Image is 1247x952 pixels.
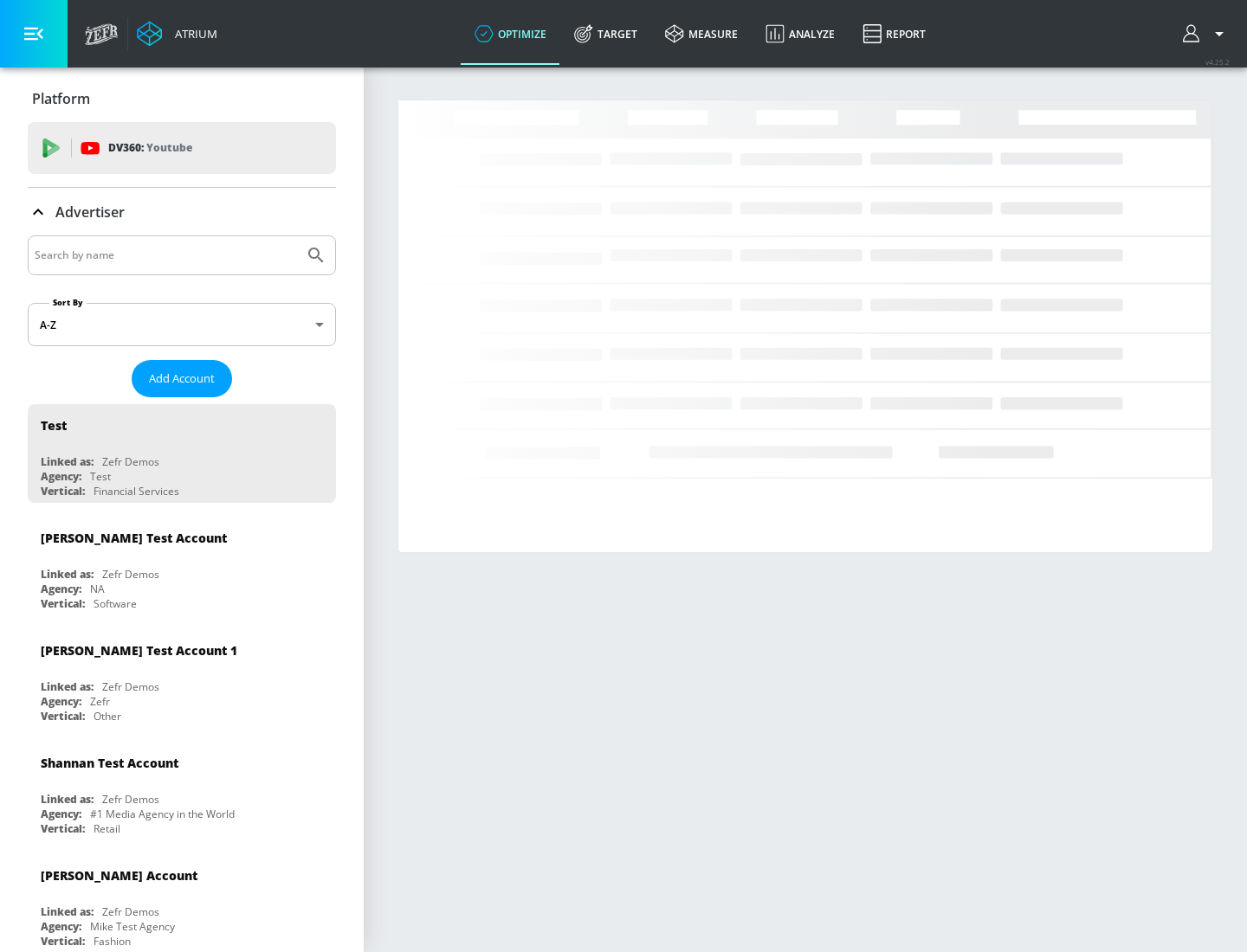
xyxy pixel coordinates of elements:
[41,709,85,724] div: Vertical:
[28,188,336,236] div: Advertiser
[102,904,159,919] div: Zefr Demos
[90,469,111,484] div: Test
[41,792,94,807] div: Linked as:
[49,297,87,308] label: Sort By
[560,3,651,65] a: Target
[28,303,336,346] div: A-Z
[137,21,217,47] a: Atrium
[1205,57,1230,67] span: v 4.25.2
[41,679,94,694] div: Linked as:
[41,417,67,434] div: Test
[168,26,217,42] div: Atrium
[28,517,336,615] div: [PERSON_NAME] Test AccountLinked as:Zefr DemosAgency:NAVertical:Software
[28,742,336,840] div: Shannan Test AccountLinked as:Zefr DemosAgency:#1 Media Agency in the WorldVertical:Retail
[41,807,81,821] div: Agency:
[55,203,125,222] p: Advertiser
[94,484,179,499] div: Financial Services
[90,582,105,596] div: NA
[41,484,85,499] div: Vertical:
[102,679,159,694] div: Zefr Demos
[41,867,197,884] div: [PERSON_NAME] Account
[94,709,121,724] div: Other
[41,469,81,484] div: Agency:
[102,454,159,469] div: Zefr Demos
[28,404,336,503] div: TestLinked as:Zefr DemosAgency:TestVertical:Financial Services
[90,919,175,934] div: Mike Test Agency
[41,919,81,934] div: Agency:
[108,138,192,158] p: DV360:
[41,642,237,659] div: [PERSON_NAME] Test Account 1
[90,694,110,709] div: Zefr
[146,138,192,157] p: Youtube
[94,596,137,611] div: Software
[41,567,94,582] div: Linked as:
[28,74,336,123] div: Platform
[94,821,120,836] div: Retail
[132,360,232,397] button: Add Account
[752,3,849,65] a: Analyze
[41,596,85,611] div: Vertical:
[41,582,81,596] div: Agency:
[849,3,940,65] a: Report
[28,629,336,728] div: [PERSON_NAME] Test Account 1Linked as:Zefr DemosAgency:ZefrVertical:Other
[651,3,752,65] a: measure
[28,122,336,174] div: DV360: Youtube
[461,3,560,65] a: optimize
[41,755,178,771] div: Shannan Test Account
[41,904,94,919] div: Linked as:
[102,567,159,582] div: Zefr Demos
[102,792,159,807] div: Zefr Demos
[41,694,81,709] div: Agency:
[35,244,297,267] input: Search by name
[41,821,85,836] div: Vertical:
[90,807,235,821] div: #1 Media Agency in the World
[94,934,131,949] div: Fashion
[41,454,94,469] div: Linked as:
[32,89,90,108] p: Platform
[149,369,215,389] span: Add Account
[41,530,227,546] div: [PERSON_NAME] Test Account
[41,934,85,949] div: Vertical:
